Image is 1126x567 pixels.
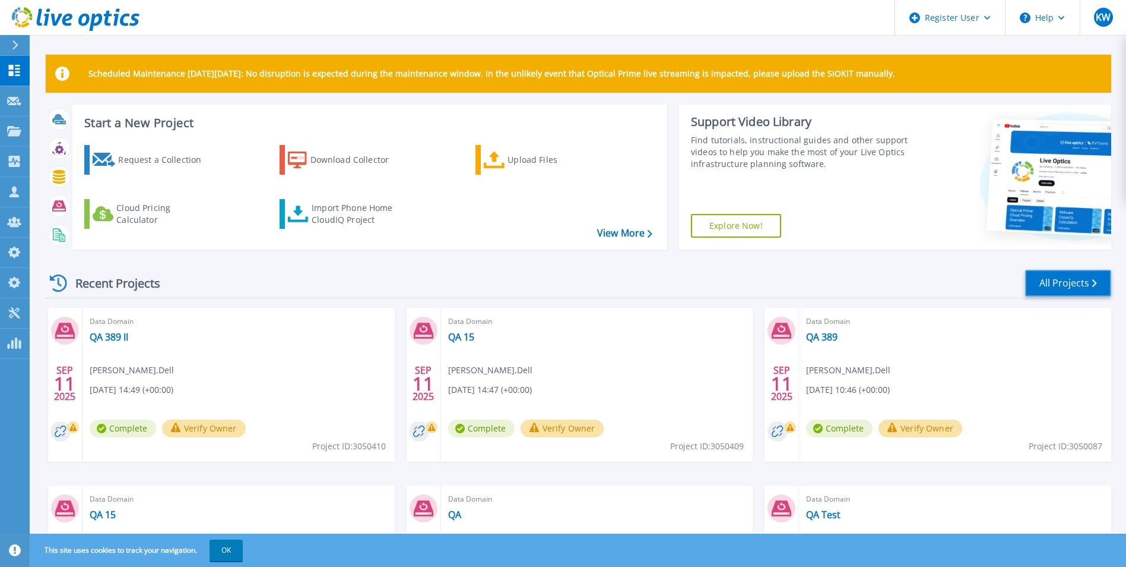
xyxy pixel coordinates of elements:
[84,116,652,130] h3: Start a New Project
[448,493,746,506] span: Data Domain
[806,493,1104,506] span: Data Domain
[90,364,174,377] span: [PERSON_NAME] , Dell
[116,202,211,226] div: Cloud Pricing Calculator
[1029,440,1102,453] span: Project ID: 3050087
[448,315,746,328] span: Data Domain
[806,383,890,396] span: [DATE] 10:46 (+00:00)
[670,440,744,453] span: Project ID: 3050409
[412,362,434,405] div: SEP 2025
[806,509,840,521] a: QA Test
[90,315,388,328] span: Data Domain
[84,199,217,229] a: Cloud Pricing Calculator
[1025,270,1111,297] a: All Projects
[90,331,128,343] a: QA 389 II
[521,420,604,437] button: Verify Owner
[448,364,532,377] span: [PERSON_NAME] , Dell
[1096,12,1111,22] span: KW
[806,364,890,377] span: [PERSON_NAME] , Dell
[806,315,1104,328] span: Data Domain
[46,269,176,298] div: Recent Projects
[691,134,911,170] div: Find tutorials, instructional guides and other support videos to help you make the most of your L...
[771,379,792,389] span: 11
[475,145,608,175] a: Upload Files
[118,148,213,172] div: Request a Collection
[90,493,388,506] span: Data Domain
[280,145,412,175] a: Download Collector
[448,383,532,396] span: [DATE] 14:47 (+00:00)
[54,379,75,389] span: 11
[312,440,386,453] span: Project ID: 3050410
[597,228,652,239] a: View More
[210,540,243,561] button: OK
[88,69,895,78] p: Scheduled Maintenance [DATE][DATE]: No disruption is expected during the maintenance window. In t...
[162,420,246,437] button: Verify Owner
[878,420,962,437] button: Verify Owner
[90,509,116,521] a: QA 15
[508,148,602,172] div: Upload Files
[691,114,911,130] div: Support Video Library
[413,379,434,389] span: 11
[448,420,515,437] span: Complete
[806,331,838,343] a: QA 389
[310,148,405,172] div: Download Collector
[53,362,76,405] div: SEP 2025
[90,383,173,396] span: [DATE] 14:49 (+00:00)
[33,540,243,561] span: This site uses cookies to track your navigation.
[448,331,474,343] a: QA 15
[806,420,873,437] span: Complete
[84,145,217,175] a: Request a Collection
[312,202,404,226] div: Import Phone Home CloudIQ Project
[448,509,461,521] a: QA
[770,362,793,405] div: SEP 2025
[691,214,781,238] a: Explore Now!
[90,420,156,437] span: Complete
